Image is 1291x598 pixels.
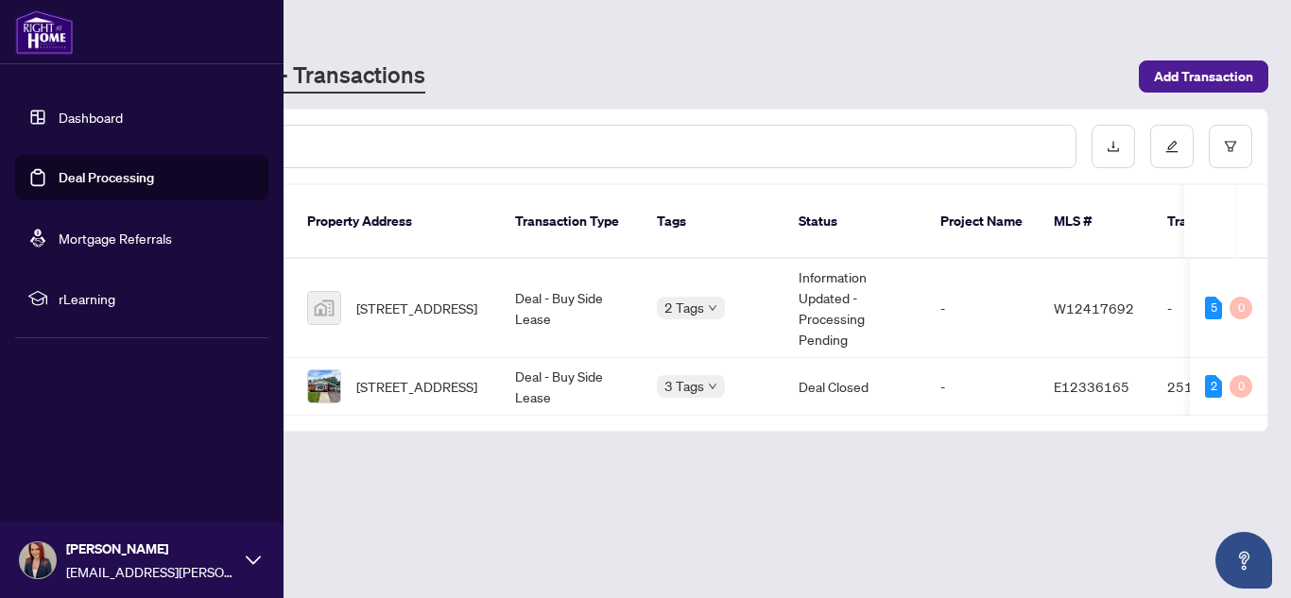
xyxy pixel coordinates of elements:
[1054,378,1129,395] span: E12336165
[1152,185,1284,259] th: Trade Number
[783,259,925,358] td: Information Updated - Processing Pending
[66,538,236,559] span: [PERSON_NAME]
[708,382,717,391] span: down
[1224,140,1237,153] span: filter
[783,185,925,259] th: Status
[925,259,1039,358] td: -
[59,109,123,126] a: Dashboard
[1165,140,1179,153] span: edit
[356,298,477,318] span: [STREET_ADDRESS]
[1205,375,1222,398] div: 2
[642,185,783,259] th: Tags
[1205,297,1222,319] div: 5
[292,185,500,259] th: Property Address
[59,288,255,309] span: rLearning
[1054,299,1134,316] span: W12417692
[1092,125,1135,168] button: download
[1139,60,1268,93] button: Add Transaction
[1230,297,1252,319] div: 0
[1039,185,1152,259] th: MLS #
[1154,61,1253,92] span: Add Transaction
[500,185,642,259] th: Transaction Type
[664,375,704,397] span: 3 Tags
[20,542,56,578] img: Profile Icon
[925,185,1039,259] th: Project Name
[664,297,704,318] span: 2 Tags
[59,169,154,186] a: Deal Processing
[308,292,340,324] img: thumbnail-img
[66,561,236,582] span: [EMAIL_ADDRESS][PERSON_NAME][DOMAIN_NAME]
[1107,140,1120,153] span: download
[500,358,642,416] td: Deal - Buy Side Lease
[1150,125,1194,168] button: edit
[500,259,642,358] td: Deal - Buy Side Lease
[783,358,925,416] td: Deal Closed
[59,230,172,247] a: Mortgage Referrals
[1230,375,1252,398] div: 0
[15,9,74,55] img: logo
[708,303,717,313] span: down
[356,376,477,397] span: [STREET_ADDRESS]
[1209,125,1252,168] button: filter
[925,358,1039,416] td: -
[1152,358,1284,416] td: 2514260
[308,370,340,402] img: thumbnail-img
[1152,259,1284,358] td: -
[1215,532,1272,589] button: Open asap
